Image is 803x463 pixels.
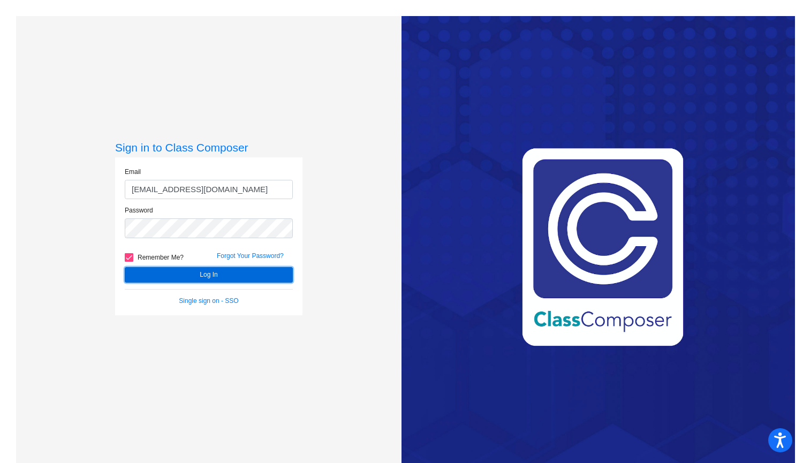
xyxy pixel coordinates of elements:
a: Forgot Your Password? [217,252,284,260]
label: Email [125,167,141,177]
button: Log In [125,267,293,283]
h3: Sign in to Class Composer [115,141,302,154]
label: Password [125,206,153,215]
span: Remember Me? [138,251,184,264]
a: Single sign on - SSO [179,297,238,305]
